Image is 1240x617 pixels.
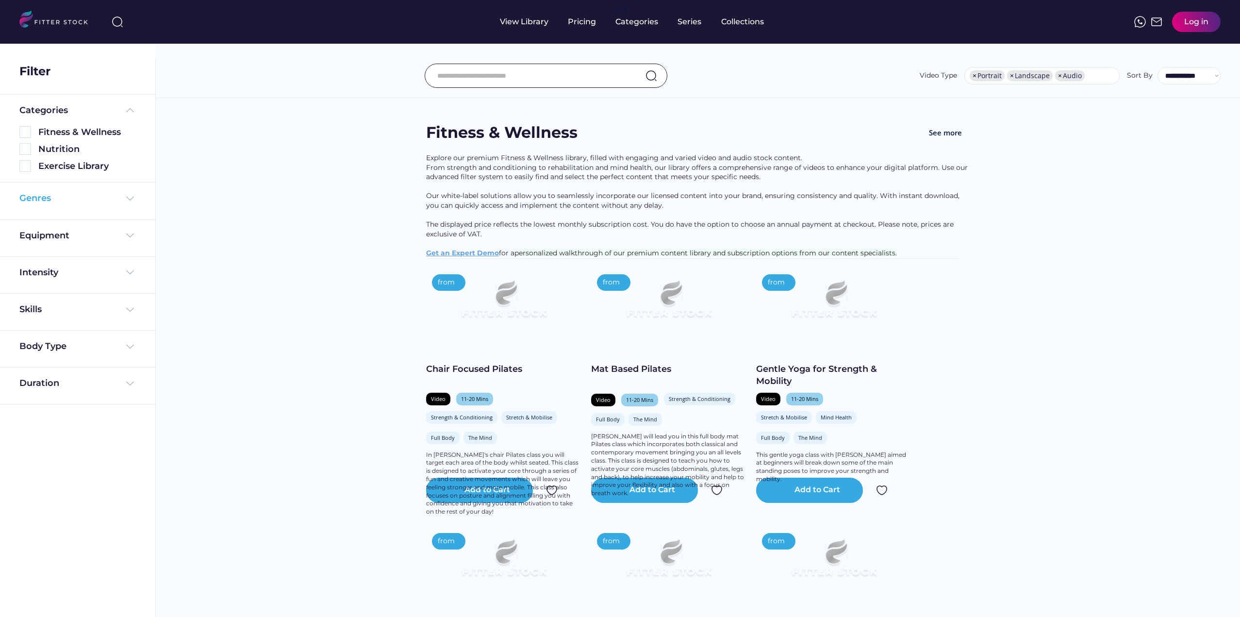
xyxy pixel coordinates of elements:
[19,126,31,138] img: Rectangle%205126.svg
[442,527,566,597] img: Frame%2079%20%281%29.svg
[124,304,136,316] img: Frame%20%284%29.svg
[607,268,731,338] img: Frame%2079%20%281%29.svg
[794,484,840,496] div: Add to Cart
[970,70,1005,81] li: Portrait
[756,363,911,387] div: Gentle Yoga for Strength & Mobility
[591,363,746,375] div: Mat Based Pilates
[514,249,897,257] span: personalized walkthrough of our premium content library and subscription options from our content...
[19,303,44,316] div: Skills
[1055,70,1085,81] li: Audio
[821,414,852,421] div: Mind Health
[442,268,566,338] img: Frame%2079%20%281%29.svg
[426,122,578,144] div: Fitness & Wellness
[761,434,785,441] div: Full Body
[124,378,136,389] img: Frame%20%284%29.svg
[921,122,970,144] button: See more
[38,143,136,155] div: Nutrition
[38,126,136,138] div: Fitness & Wellness
[768,278,785,287] div: from
[920,71,957,81] div: Video Type
[876,484,888,496] img: Group%201000002324.svg
[426,249,499,257] a: Get an Expert Demo
[438,278,455,287] div: from
[591,433,746,498] div: [PERSON_NAME] will lead you in this full body mat Pilates class which incorporates both classical...
[973,72,976,79] span: ×
[124,230,136,241] img: Frame%20%284%29.svg
[1058,72,1062,79] span: ×
[772,527,896,597] img: Frame%2079%20%281%29.svg
[506,414,552,421] div: Stretch & Mobilise
[607,527,731,597] img: Frame%2079%20%281%29.svg
[615,5,628,15] div: fvck
[615,17,658,27] div: Categories
[761,414,807,421] div: Stretch & Mobilise
[768,536,785,546] div: from
[626,396,653,403] div: 11-20 Mins
[19,230,69,242] div: Equipment
[19,160,31,172] img: Rectangle%205126.svg
[426,451,581,516] div: In [PERSON_NAME]'s chair Pilates class you will target each area of the body whilst seated. This ...
[124,104,136,116] img: Frame%20%285%29.svg
[19,340,66,352] div: Body Type
[596,396,611,403] div: Video
[124,341,136,352] img: Frame%20%284%29.svg
[124,193,136,204] img: Frame%20%284%29.svg
[431,434,455,441] div: Full Body
[669,395,730,402] div: Strength & Conditioning
[19,63,50,80] div: Filter
[438,536,455,546] div: from
[633,416,657,423] div: The Mind
[596,416,620,423] div: Full Body
[603,536,620,546] div: from
[568,17,596,27] div: Pricing
[468,434,492,441] div: The Mind
[426,153,970,258] div: Explore our premium Fitness & Wellness library, filled with engaging and varied video and audio s...
[500,17,548,27] div: View Library
[431,414,493,421] div: Strength & Conditioning
[1010,72,1014,79] span: ×
[426,363,581,375] div: Chair Focused Pilates
[761,395,776,402] div: Video
[1127,71,1153,81] div: Sort By
[19,192,51,204] div: Genres
[645,70,657,82] img: search-normal.svg
[38,160,136,172] div: Exercise Library
[1184,17,1208,27] div: Log in
[124,267,136,278] img: Frame%20%284%29.svg
[19,267,58,279] div: Intensity
[431,395,446,402] div: Video
[1007,70,1053,81] li: Landscape
[1151,16,1162,28] img: Frame%2051.svg
[19,377,59,389] div: Duration
[678,17,702,27] div: Series
[1134,16,1146,28] img: meteor-icons_whatsapp%20%281%29.svg
[798,434,822,441] div: The Mind
[721,17,764,27] div: Collections
[603,278,620,287] div: from
[756,451,911,484] div: This gentle yoga class with [PERSON_NAME] aimed at beginners will break down some of the main sta...
[791,395,818,402] div: 11-20 Mins
[772,268,896,338] img: Frame%2079%20%281%29.svg
[112,16,123,28] img: search-normal%203.svg
[19,143,31,155] img: Rectangle%205126.svg
[19,104,68,117] div: Categories
[19,11,96,31] img: LOGO.svg
[461,395,488,402] div: 11-20 Mins
[426,220,956,238] span: The displayed price reflects the lowest monthly subscription cost. You do have the option to choo...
